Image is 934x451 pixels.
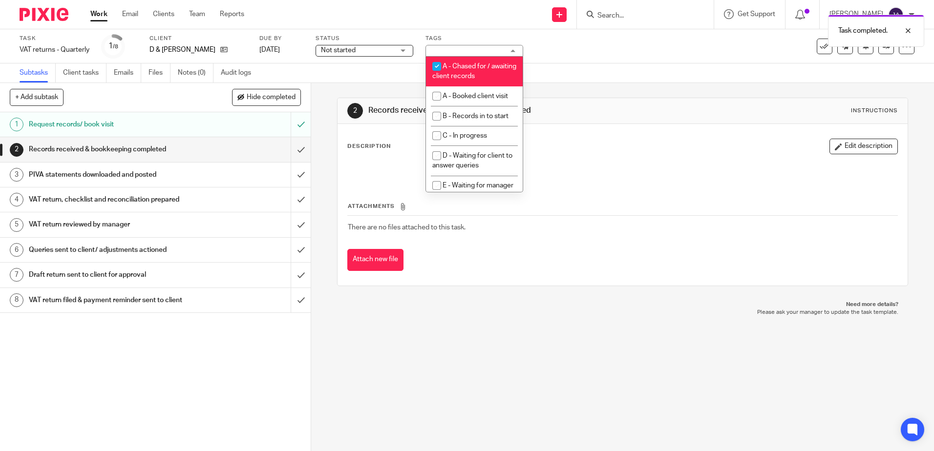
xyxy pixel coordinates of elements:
a: Audit logs [221,63,258,82]
label: Tags [425,35,523,42]
div: VAT returns - Quarterly [20,45,89,55]
button: Edit description [829,139,898,154]
a: Client tasks [63,63,106,82]
p: Please ask your manager to update the task template. [347,308,898,316]
span: Attachments [348,204,395,209]
label: Status [316,35,413,42]
label: Client [149,35,247,42]
a: Team [189,9,205,19]
h1: Records received & bookkeeping completed [29,142,197,157]
small: /8 [113,44,118,49]
button: + Add subtask [10,89,64,105]
span: B - Records in to start [443,113,509,120]
p: D & [PERSON_NAME] [149,45,215,55]
h1: Records received & bookkeeping completed [368,105,643,116]
span: C - In progress [443,132,487,139]
a: Reports [220,9,244,19]
span: E - Waiting for manager review/approval [432,182,513,199]
div: 2 [10,143,23,157]
h1: VAT return reviewed by manager [29,217,197,232]
a: Clients [153,9,174,19]
div: 3 [10,168,23,182]
span: Hide completed [247,94,296,102]
label: Task [20,35,89,42]
div: 7 [10,268,23,282]
img: Pixie [20,8,68,21]
div: 5 [10,218,23,232]
label: Due by [259,35,303,42]
div: 6 [10,243,23,257]
a: Files [149,63,170,82]
button: Hide completed [232,89,301,105]
h1: PIVA statements downloaded and posted [29,167,197,182]
span: A - Booked client visit [443,93,508,100]
span: There are no files attached to this task. [348,224,466,231]
a: Subtasks [20,63,56,82]
p: Task completed. [838,26,888,36]
span: [DATE] [259,46,280,53]
div: 1 [108,41,118,52]
div: 1 [10,118,23,131]
h1: VAT return, checklist and reconciliation prepared [29,192,197,207]
h1: Request records/ book visit [29,117,197,132]
span: D - Waiting for client to answer queries [432,152,512,169]
p: Need more details? [347,301,898,308]
div: 8 [10,293,23,307]
h1: Draft return sent to client for approval [29,267,197,282]
img: svg%3E [888,7,904,22]
span: Not started [321,47,356,54]
a: Email [122,9,138,19]
a: Notes (0) [178,63,213,82]
h1: Queries sent to client/ adjustments actioned [29,243,197,257]
a: Emails [114,63,141,82]
h1: VAT return filed & payment reminder sent to client [29,293,197,307]
p: Description [347,143,391,150]
a: Work [90,9,107,19]
div: 4 [10,193,23,206]
span: A - Chased for / awaiting client records [432,63,516,80]
div: 2 [347,103,363,119]
button: Attach new file [347,249,403,271]
div: Instructions [851,107,898,115]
